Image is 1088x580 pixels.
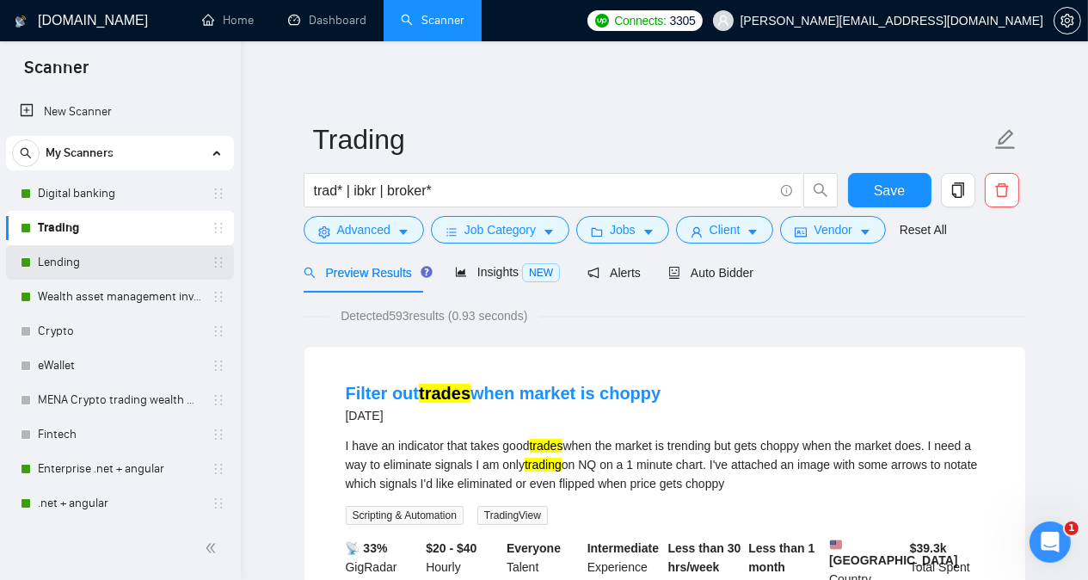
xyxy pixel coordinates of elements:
button: userClientcaret-down [676,216,774,244]
button: folderJobscaret-down [576,216,669,244]
span: search [13,147,39,159]
span: info-circle [781,185,792,196]
span: idcard [795,225,807,238]
img: logo [15,8,27,35]
a: MENA Crypto trading wealth manag [38,383,201,417]
span: holder [212,393,225,407]
button: settingAdvancedcaret-down [304,216,424,244]
span: holder [212,462,225,476]
span: holder [212,497,225,510]
button: search [12,139,40,167]
mark: trading [525,458,562,472]
b: Less than 1 month [748,541,814,574]
mark: trades [530,439,563,453]
a: Fintech [38,417,201,452]
span: holder [212,256,225,269]
b: Less than 30 hrs/week [668,541,741,574]
span: Scanner [10,55,102,91]
span: folder [591,225,603,238]
span: Detected 593 results (0.93 seconds) [329,306,539,325]
button: setting [1054,7,1081,34]
button: barsJob Categorycaret-down [431,216,569,244]
span: holder [212,324,225,338]
span: holder [212,290,225,304]
span: Job Category [464,220,536,239]
a: setting [1054,14,1081,28]
b: Everyone [507,541,561,555]
span: holder [212,187,225,201]
img: upwork-logo.png [595,14,609,28]
span: Advanced [337,220,390,239]
span: search [804,182,837,198]
span: caret-down [747,225,759,238]
span: holder [212,359,225,373]
button: delete [985,173,1019,207]
span: TradingView [477,506,548,525]
span: Client [710,220,741,239]
a: Crypto [38,314,201,349]
button: copy [941,173,975,207]
a: Trading [38,211,201,245]
span: double-left [205,540,222,557]
span: search [304,267,316,279]
span: area-chart [455,266,467,278]
img: 🇺🇸 [830,539,842,551]
a: Enterprise .net + angular [38,452,201,486]
b: $ 39.3k [910,541,947,555]
span: bars [446,225,458,238]
a: Digital banking [38,176,201,211]
span: user [717,15,729,27]
a: homeHome [202,13,254,28]
span: Jobs [610,220,636,239]
span: My Scanners [46,136,114,170]
button: search [803,173,838,207]
a: Wealth asset management investment [38,280,201,314]
span: edit [994,128,1017,151]
a: dashboardDashboard [288,13,366,28]
span: notification [587,267,599,279]
span: Save [874,180,905,201]
mark: trades [419,384,470,403]
input: Search Freelance Jobs... [314,180,773,201]
div: Tooltip anchor [419,264,434,280]
b: [GEOGRAPHIC_DATA] [829,539,958,567]
span: delete [986,182,1018,198]
span: caret-down [543,225,555,238]
span: caret-down [642,225,655,238]
span: robot [668,267,680,279]
b: 📡 33% [346,541,388,555]
span: caret-down [859,225,871,238]
button: idcardVendorcaret-down [780,216,885,244]
b: $20 - $40 [426,541,476,555]
span: 1 [1065,521,1079,535]
div: [DATE] [346,405,661,426]
span: Auto Bidder [668,266,753,280]
span: setting [318,225,330,238]
span: Insights [455,265,560,279]
span: copy [942,182,974,198]
span: user [691,225,703,238]
span: holder [212,428,225,441]
span: NEW [522,263,560,282]
span: setting [1054,14,1080,28]
span: Alerts [587,266,641,280]
a: Lending [38,245,201,280]
a: eWallet [38,349,201,383]
a: .net + angular [38,486,201,521]
iframe: Intercom live chat [1030,521,1071,563]
a: New Scanner [20,95,220,129]
div: I have an indicator that takes good when the market is trending but gets choppy when the market d... [346,436,984,493]
span: holder [212,221,225,235]
button: Save [848,173,931,207]
a: searchScanner [401,13,464,28]
span: Vendor [814,220,851,239]
a: Reset All [900,220,947,239]
span: caret-down [397,225,409,238]
span: 3305 [670,11,696,30]
span: Preview Results [304,266,427,280]
a: Filter outtradeswhen market is choppy [346,384,661,403]
li: New Scanner [6,95,234,129]
b: Intermediate [587,541,659,555]
span: Connects: [614,11,666,30]
span: Scripting & Automation [346,506,464,525]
